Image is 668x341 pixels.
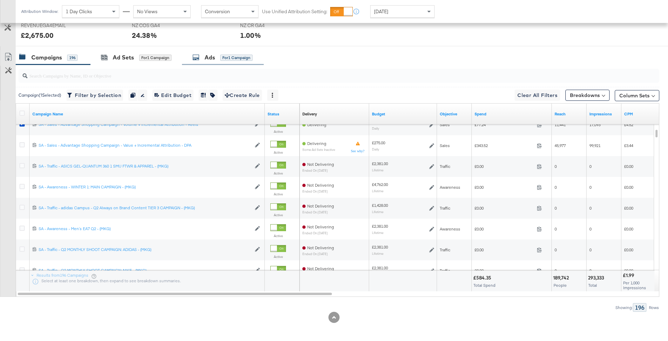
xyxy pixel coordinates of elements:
a: The total amount spent to date. [475,111,549,117]
sub: Daily [372,147,379,151]
div: £2,381.00 [372,224,388,229]
label: Active [270,234,286,238]
span: Not Delivering [307,224,334,229]
div: SA - Sales - Advantage Shopping Campaign - Value + Incremental Attribution - DPA [39,143,251,148]
div: SA - Traffic - adidas Campus - Q2 Always on Brand Content TIER 3 CAMPAIGN - (MKG) [39,205,251,211]
span: 0 [589,268,591,273]
span: Conversion [205,8,230,15]
span: £0.00 [475,268,534,273]
span: No Views [137,8,158,15]
span: 99,921 [589,143,601,148]
div: Rows [649,305,659,310]
span: 1 Day Clicks [66,8,92,15]
span: 0 [555,185,557,190]
a: SA - Traffic - Q2 MONTHLY SHOOT CAMPAIGN: NIKE - (MKG) [39,268,251,274]
span: £0.00 [624,247,633,252]
span: Traffic [440,205,450,211]
span: Awareness [440,185,460,190]
label: Active [270,129,286,134]
span: 0 [555,268,557,273]
span: Edit Budget [154,91,191,100]
span: £0.00 [475,164,534,169]
div: £2,381.00 [372,265,388,271]
a: Your campaign's objective. [440,111,469,117]
span: £0.00 [624,205,633,211]
div: 1.00% [240,30,261,40]
a: SA - Awareness - WINTER 1: MAIN CAMPAIGN - (MKG) [39,184,251,190]
span: People [554,283,567,288]
sub: ended on [DATE] [302,231,334,235]
label: Active [270,150,286,155]
span: Traffic [440,247,450,252]
span: Not Delivering [307,203,334,209]
label: Active [270,213,286,217]
span: £0.00 [475,247,534,252]
span: Traffic [440,268,450,273]
a: SA - Awareness - Men’s EA7 Q2 - (MKG) [39,226,251,232]
div: £2,381.00 [372,161,388,167]
sub: Lifetime [372,210,383,214]
sub: ended on [DATE] [302,189,334,193]
sub: Lifetime [372,168,383,172]
sub: ended on [DATE] [302,169,334,172]
a: The average cost you've paid to have 1,000 impressions of your ad. [624,111,653,117]
button: Column Sets [615,90,659,101]
div: £1.99 [623,272,636,279]
span: Delivering [307,141,326,146]
a: The maximum amount you're willing to spend on your ads, on average each day or over the lifetime ... [372,111,434,117]
span: £0.00 [475,205,534,211]
span: 0 [589,226,591,232]
div: Ads [205,54,215,62]
div: 196 [67,55,78,61]
label: Active [270,171,286,176]
sub: ended on [DATE] [302,210,334,214]
sub: Lifetime [372,251,383,255]
span: Create Rule [225,91,260,100]
div: £4,762.00 [372,182,388,187]
span: £0.00 [624,268,633,273]
span: £0.00 [475,185,534,190]
div: £2,675.00 [21,30,54,40]
div: £1,428.00 [372,203,388,208]
span: NZ CR GA4 [240,22,292,29]
a: SA - Traffic - Q2 MONTHLY SHOOT CAMPAIGN: ADIDAS - (MKG) [39,247,251,253]
div: Delivery [302,111,317,117]
span: Filter by Selection [69,91,121,100]
div: £275.00 [372,140,385,146]
div: Ad Sets [113,54,134,62]
div: Showing: [615,305,633,310]
span: £0.00 [624,185,633,190]
sub: Lifetime [372,189,383,193]
span: 0 [589,205,591,211]
div: 189,742 [553,275,571,281]
a: SA - Traffic - ASICS GEL-QUANTUM 360 1 SMU FTWR & APPAREL - (MKG) [39,163,251,169]
a: Shows the current state of your Ad Campaign. [268,111,297,117]
span: 45,977 [555,143,566,148]
span: 0 [555,164,557,169]
span: Not Delivering [307,266,334,271]
span: 0 [555,205,557,211]
div: for 1 Campaign [139,55,172,61]
button: Filter by Selection [66,90,123,101]
div: 293,333 [588,275,606,281]
div: £2,381.00 [372,244,388,250]
div: Campaign ( 1 Selected) [18,92,61,98]
a: SA - Sales - Advantage Shopping Campaign - Value + Incremental Attribution - DPA [39,143,251,148]
span: Clear All Filters [517,91,557,100]
span: [DATE] [374,8,388,15]
div: 24.38% [132,30,157,40]
button: Clear All Filters [515,90,560,101]
span: Traffic [440,164,450,169]
span: Not Delivering [307,245,334,250]
span: 0 [589,185,591,190]
sub: Some Ad Sets Inactive [302,148,335,152]
span: 0 [555,226,557,232]
span: £343.52 [475,143,534,148]
span: REVENUEGA4EMAIL [21,22,73,29]
div: Attribution Window: [21,9,58,14]
span: Total Spend [474,283,495,288]
span: £0.00 [624,226,633,232]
